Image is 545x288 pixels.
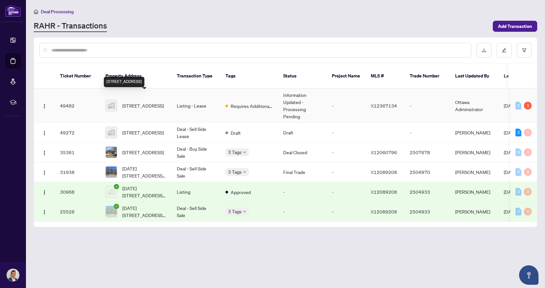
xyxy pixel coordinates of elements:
div: 0 [524,129,532,136]
div: 0 [515,188,521,196]
td: Final Trade [278,162,327,182]
span: down [243,170,246,174]
span: down [243,151,246,154]
div: 0 [524,208,532,215]
td: 49272 [55,123,100,143]
th: MLS # [366,63,405,89]
td: 25526 [55,202,100,222]
span: Add Transaction [498,21,532,31]
span: 3 Tags [228,208,242,215]
td: - [327,202,366,222]
td: [PERSON_NAME] [450,162,499,182]
div: 0 [515,208,521,215]
img: Logo [42,131,47,136]
span: [DATE] [504,130,518,135]
td: - [327,89,366,123]
td: 49482 [55,89,100,123]
button: download [477,43,491,58]
td: Ottawa Administrator [450,89,499,123]
button: Logo [39,147,50,157]
td: Deal - Buy Side Sale [172,143,220,162]
td: - [405,123,450,143]
span: check-circle [114,184,119,189]
th: Transaction Type [172,63,220,89]
img: thumbnail-img [106,167,117,178]
img: thumbnail-img [106,206,117,217]
th: Tags [220,63,278,89]
button: filter [517,43,532,58]
span: [STREET_ADDRESS] [122,149,164,156]
span: X12367134 [371,103,397,109]
span: 3 Tags [228,148,242,156]
div: 0 [515,148,521,156]
div: 1 [524,102,532,109]
td: [PERSON_NAME] [450,182,499,202]
span: 3 Tags [228,168,242,176]
td: - [405,89,450,123]
span: [STREET_ADDRESS] [122,129,164,136]
td: [PERSON_NAME] [450,202,499,222]
img: thumbnail-img [106,186,117,197]
div: 0 [524,148,532,156]
td: - [327,143,366,162]
img: Logo [42,170,47,175]
th: Ticket Number [55,63,100,89]
img: Logo [42,104,47,109]
span: X12089208 [371,169,397,175]
td: - [327,123,366,143]
td: - [327,162,366,182]
div: 2 [515,129,521,136]
td: 2504933 [405,182,450,202]
td: Deal - Sell Side Sale [172,162,220,182]
button: Open asap [519,265,539,285]
img: Logo [42,210,47,215]
td: Listing - Lease [172,89,220,123]
span: X12060796 [371,149,397,155]
img: Profile Icon [7,269,19,281]
span: [DATE][STREET_ADDRESS][US_STATE] [122,165,166,179]
td: [PERSON_NAME] [450,123,499,143]
img: Logo [42,150,47,156]
img: logo [5,5,21,17]
td: 2504933 [405,202,450,222]
span: Last Modified Date [504,72,543,79]
div: 0 [524,168,532,176]
td: Listing [172,182,220,202]
td: Deal - Sell Side Lease [172,123,220,143]
td: Deal Closed [278,143,327,162]
td: [PERSON_NAME] [450,143,499,162]
img: thumbnail-img [106,127,117,138]
span: [DATE] [504,209,518,214]
span: X12089208 [371,209,397,214]
img: Logo [42,190,47,195]
a: RAHR - Transactions [34,20,107,32]
button: edit [497,43,512,58]
td: Information Updated - Processing Pending [278,89,327,123]
span: Draft [231,129,241,136]
span: edit [502,48,506,52]
span: [DATE][STREET_ADDRESS][US_STATE] [122,185,166,199]
button: Logo [39,187,50,197]
th: Trade Number [405,63,450,89]
button: Logo [39,127,50,138]
th: Last Updated By [450,63,499,89]
td: - [278,202,327,222]
span: home [34,9,38,14]
td: 31938 [55,162,100,182]
div: 0 [524,188,532,196]
td: Draft [278,123,327,143]
th: Property Address [100,63,172,89]
td: Deal - Sell Side Sale [172,202,220,222]
td: 2507678 [405,143,450,162]
span: [DATE][STREET_ADDRESS][US_STATE] [122,204,166,219]
img: thumbnail-img [106,100,117,111]
div: 0 [515,102,521,109]
span: Approved [231,189,251,196]
span: filter [522,48,527,52]
img: thumbnail-img [106,147,117,158]
span: [DATE] [504,189,518,195]
td: - [278,182,327,202]
span: Deal Processing [41,9,74,15]
span: down [243,210,246,213]
span: [DATE] [504,169,518,175]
